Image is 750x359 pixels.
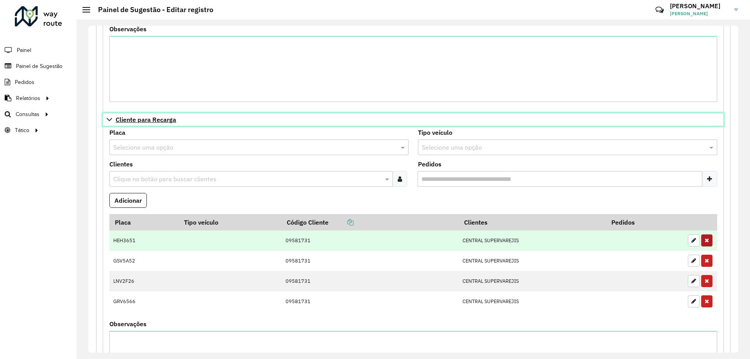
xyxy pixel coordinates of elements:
label: Observações [109,24,146,34]
span: Consultas [16,110,39,118]
td: 09581731 [282,251,459,271]
td: 09581731 [282,271,459,291]
th: Tipo veículo [179,214,282,230]
span: Relatórios [16,94,40,102]
span: Pedidos [15,78,34,86]
td: CENTRAL SUPERVAREJIS [459,251,606,271]
td: 09581731 [282,230,459,251]
td: LNV2F26 [109,271,179,291]
label: Pedidos [418,159,441,169]
span: [PERSON_NAME] [670,10,729,17]
span: Painel de Sugestão [16,62,62,70]
th: Clientes [459,214,606,230]
a: Contato Rápido [651,2,668,18]
td: 09581731 [282,291,459,312]
th: Placa [109,214,179,230]
td: CENTRAL SUPERVAREJIS [459,230,606,251]
td: GSV5A52 [109,251,179,271]
a: Cliente para Recarga [103,113,724,126]
td: CENTRAL SUPERVAREJIS [459,291,606,312]
span: Tático [15,126,29,134]
h2: Painel de Sugestão - Editar registro [90,5,213,14]
h3: [PERSON_NAME] [670,2,729,10]
label: Clientes [109,159,133,169]
th: Pedidos [606,214,684,230]
th: Código Cliente [282,214,459,230]
td: CENTRAL SUPERVAREJIS [459,271,606,291]
span: Painel [17,46,31,54]
a: Copiar [329,218,354,226]
label: Placa [109,128,125,137]
span: Cliente para Recarga [116,116,176,123]
td: GRV6566 [109,291,179,312]
button: Adicionar [109,193,147,208]
label: Tipo veículo [418,128,452,137]
label: Observações [109,319,146,329]
td: HEH3651 [109,230,179,251]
